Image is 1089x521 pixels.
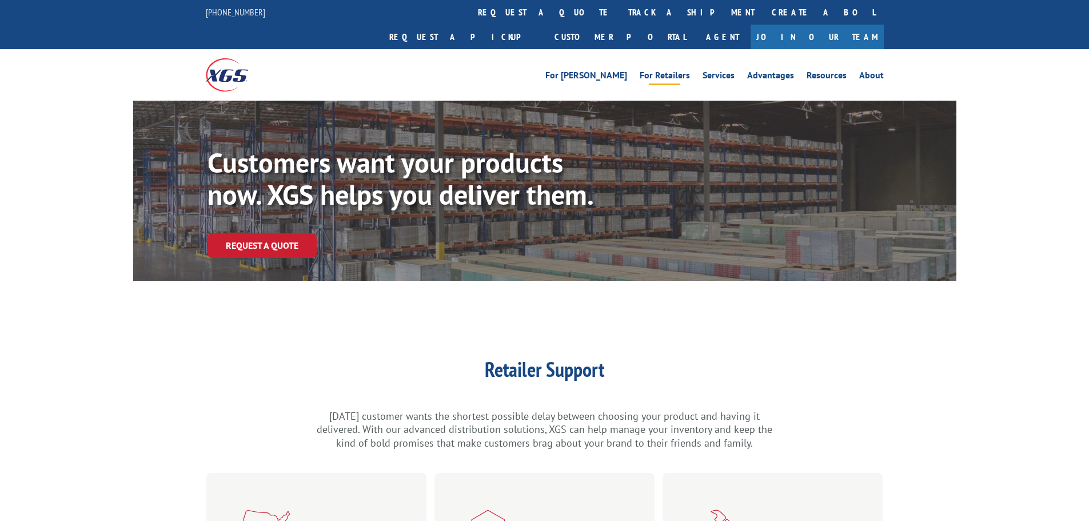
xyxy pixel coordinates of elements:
a: Request a pickup [381,25,546,49]
h1: Retailer Support [316,359,773,385]
a: Advantages [747,71,794,83]
a: Agent [695,25,751,49]
p: [DATE] customer wants the shortest possible delay between choosing your product and having it del... [316,409,773,450]
a: Request a Quote [208,233,317,258]
p: Customers want your products now. XGS helps you deliver them. [208,146,617,210]
a: For Retailers [640,71,690,83]
a: Join Our Team [751,25,884,49]
a: Services [703,71,735,83]
a: About [859,71,884,83]
a: For [PERSON_NAME] [545,71,627,83]
a: [PHONE_NUMBER] [206,6,265,18]
a: Customer Portal [546,25,695,49]
a: Resources [807,71,847,83]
